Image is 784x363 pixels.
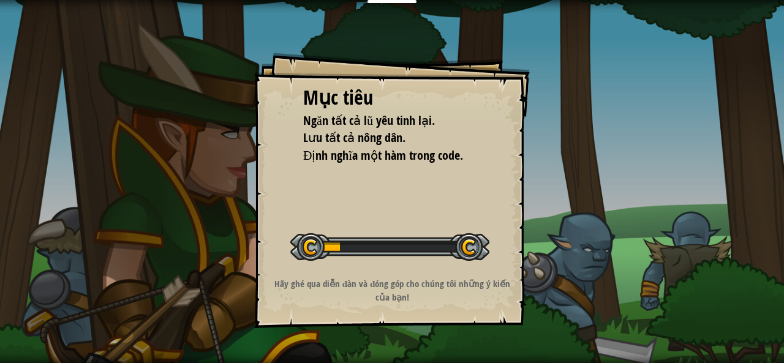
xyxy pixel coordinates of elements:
[274,277,511,303] strong: Hãy ghé qua diễn đàn và đóng góp cho chúng tôi những ý kiến của bạn!
[288,147,478,165] li: Định nghĩa một hàm trong code.
[288,129,478,147] li: Lưu tất cả nông dân.
[303,112,435,129] span: Ngăn tất cả lũ yêu tinh lại.
[288,112,478,130] li: Ngăn tất cả lũ yêu tinh lại.
[303,84,481,112] div: Mục tiêu
[303,147,463,163] span: Định nghĩa một hàm trong code.
[303,129,405,146] span: Lưu tất cả nông dân.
